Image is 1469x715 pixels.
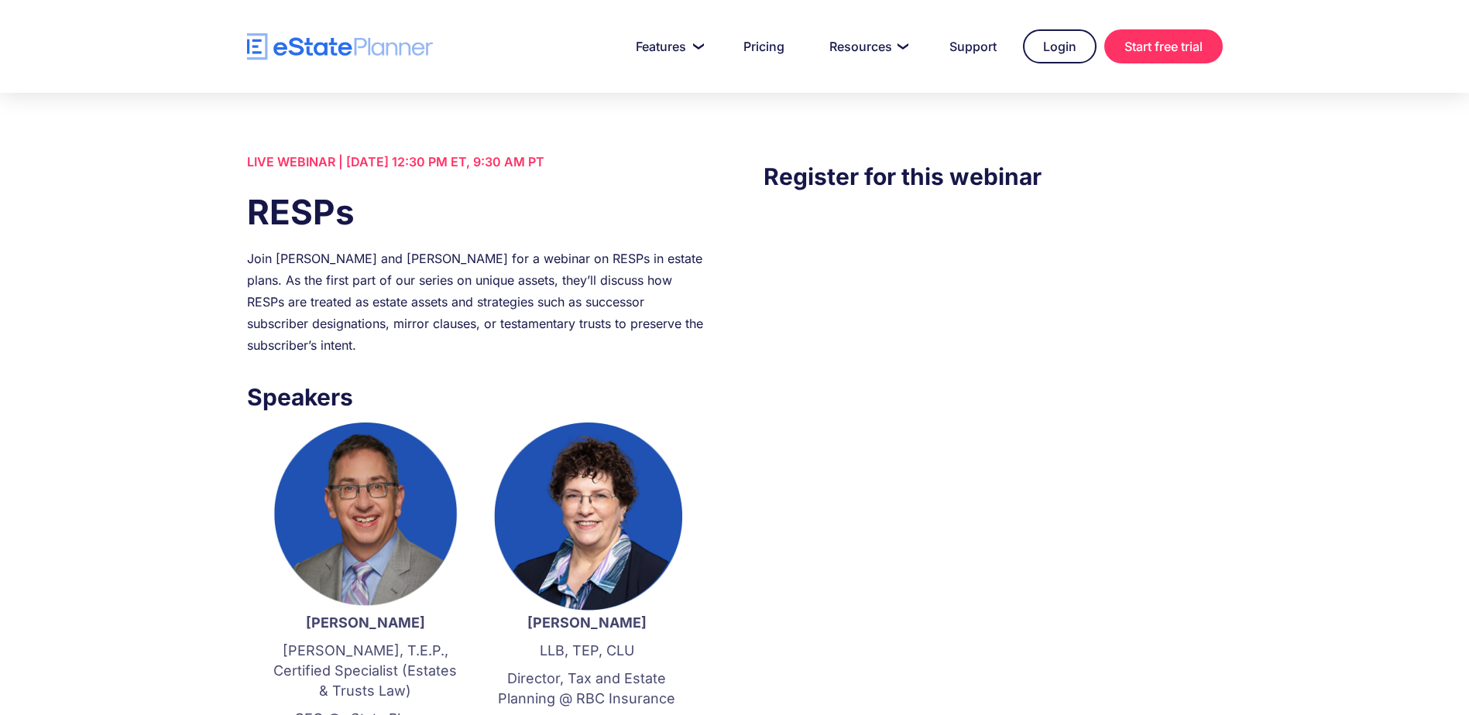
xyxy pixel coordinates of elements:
[247,151,705,173] div: LIVE WEBINAR | [DATE] 12:30 PM ET, 9:30 AM PT
[617,31,717,62] a: Features
[527,614,647,631] strong: [PERSON_NAME]
[492,669,682,709] p: Director, Tax and Estate Planning @ RBC Insurance
[247,379,705,415] h3: Speakers
[764,159,1222,194] h3: Register for this webinar
[1104,29,1223,63] a: Start free trial
[492,641,682,661] p: LLB, TEP, CLU
[725,31,803,62] a: Pricing
[270,641,461,701] p: [PERSON_NAME], T.E.P., Certified Specialist (Estates & Trusts Law)
[247,248,705,356] div: Join [PERSON_NAME] and [PERSON_NAME] for a webinar on RESPs in estate plans. As the first part of...
[247,33,433,60] a: home
[247,188,705,236] h1: RESPs
[931,31,1015,62] a: Support
[811,31,923,62] a: Resources
[306,614,425,631] strong: [PERSON_NAME]
[1023,29,1097,63] a: Login
[764,225,1222,502] iframe: Form 0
